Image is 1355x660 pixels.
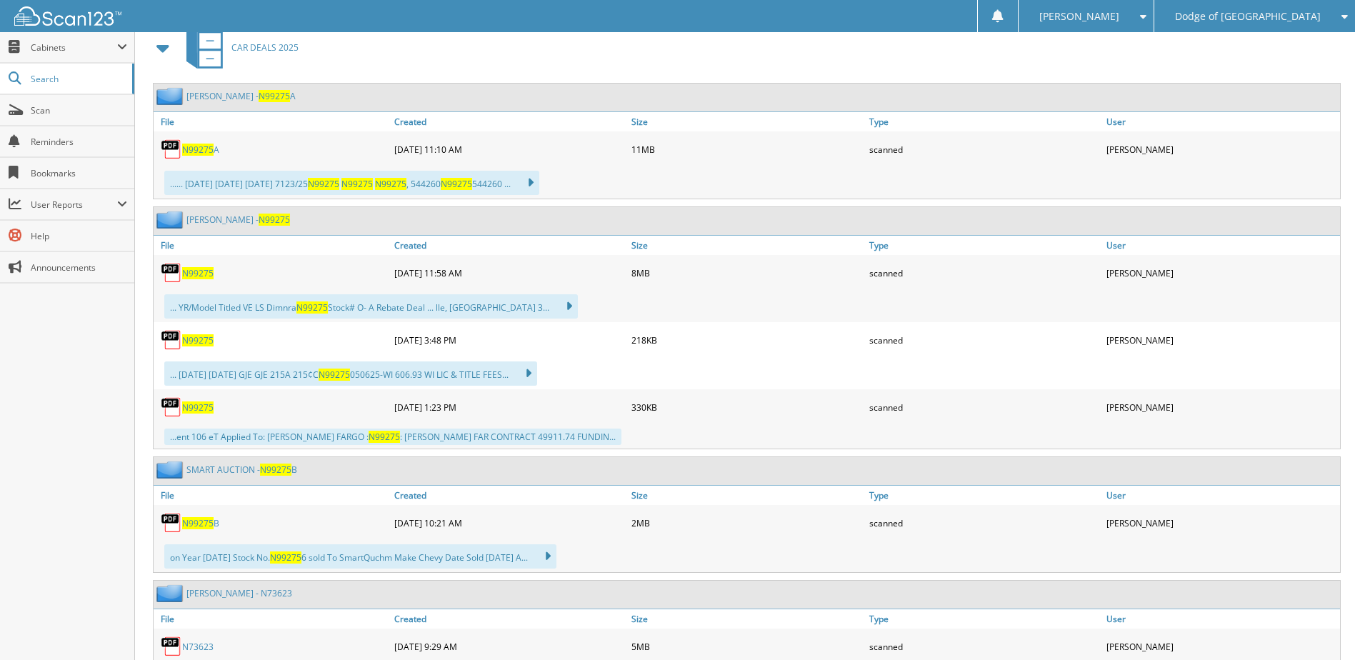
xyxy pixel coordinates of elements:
[1103,393,1340,421] div: [PERSON_NAME]
[628,259,865,287] div: 8MB
[308,178,339,190] span: N99275
[1103,236,1340,255] a: User
[391,112,628,131] a: Created
[866,112,1103,131] a: Type
[391,609,628,629] a: Created
[628,486,865,505] a: Size
[31,167,127,179] span: Bookmarks
[186,464,297,476] a: SMART AUCTION -N99275B
[866,135,1103,164] div: scanned
[341,178,373,190] span: N99275
[154,609,391,629] a: File
[31,104,127,116] span: Scan
[178,19,299,76] a: CAR DEALS 2025
[182,144,219,156] a: N99275A
[164,429,621,445] div: ...ent 106 eT Applied To: [PERSON_NAME] FARGO : : [PERSON_NAME] FAR CONTRACT 49911.74 FUNDIN...
[161,396,182,418] img: PDF.png
[1103,326,1340,354] div: [PERSON_NAME]
[31,261,127,274] span: Announcements
[31,230,127,242] span: Help
[1284,591,1355,660] iframe: Chat Widget
[866,326,1103,354] div: scanned
[182,144,214,156] span: N99275
[186,587,292,599] a: [PERSON_NAME] - N73623
[161,329,182,351] img: PDF.png
[628,609,865,629] a: Size
[154,236,391,255] a: File
[1103,486,1340,505] a: User
[31,199,117,211] span: User Reports
[164,171,539,195] div: ...... [DATE] [DATE] [DATE] 7123/25 , 544260 544260 ...
[296,301,328,314] span: N99275
[182,267,214,279] a: N99275
[1103,609,1340,629] a: User
[161,262,182,284] img: PDF.png
[391,393,628,421] div: [DATE] 1:23 PM
[156,87,186,105] img: folder2.png
[182,334,214,346] a: N99275
[628,135,865,164] div: 11MB
[182,517,219,529] a: N99275B
[161,636,182,657] img: PDF.png
[1103,112,1340,131] a: User
[628,509,865,537] div: 2MB
[628,326,865,354] div: 218KB
[866,609,1103,629] a: Type
[391,135,628,164] div: [DATE] 11:10 AM
[1103,509,1340,537] div: [PERSON_NAME]
[866,259,1103,287] div: scanned
[1039,12,1119,21] span: [PERSON_NAME]
[866,393,1103,421] div: scanned
[391,509,628,537] div: [DATE] 10:21 AM
[154,486,391,505] a: File
[1103,135,1340,164] div: [PERSON_NAME]
[628,112,865,131] a: Size
[628,393,865,421] div: 330KB
[441,178,472,190] span: N99275
[319,369,350,381] span: N99275
[31,73,125,85] span: Search
[866,486,1103,505] a: Type
[391,326,628,354] div: [DATE] 3:48 PM
[156,461,186,479] img: folder2.png
[1175,12,1321,21] span: Dodge of [GEOGRAPHIC_DATA]
[182,641,214,653] a: N73623
[391,236,628,255] a: Created
[156,584,186,602] img: folder2.png
[182,517,214,529] span: N99275
[375,178,406,190] span: N99275
[270,551,301,564] span: N99275
[866,509,1103,537] div: scanned
[1103,259,1340,287] div: [PERSON_NAME]
[628,236,865,255] a: Size
[161,139,182,160] img: PDF.png
[182,401,214,414] a: N99275
[260,464,291,476] span: N99275
[186,90,296,102] a: [PERSON_NAME] -N99275A
[369,431,400,443] span: N99275
[866,236,1103,255] a: Type
[259,90,290,102] span: N99275
[231,41,299,54] span: CAR DEALS 2025
[164,544,556,569] div: on Year [DATE] Stock No. 6 sold To SmartQuchm Make Chevy Date Sold [DATE] A...
[31,41,117,54] span: Cabinets
[14,6,121,26] img: scan123-logo-white.svg
[391,486,628,505] a: Created
[156,211,186,229] img: folder2.png
[154,112,391,131] a: File
[164,361,537,386] div: ... [DATE] [DATE] GJE GJE 215A 215¢C 050625-WI 606.93 WI LIC & TITLE FEES...
[161,512,182,534] img: PDF.png
[259,214,290,226] span: N99275
[31,136,127,148] span: Reminders
[391,259,628,287] div: [DATE] 11:58 AM
[164,294,578,319] div: ... YR/Model Titled VE LS Dimnra Stock# O- A Rebate Deal ... lle, [GEOGRAPHIC_DATA] 3...
[186,214,290,226] a: [PERSON_NAME] -N99275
